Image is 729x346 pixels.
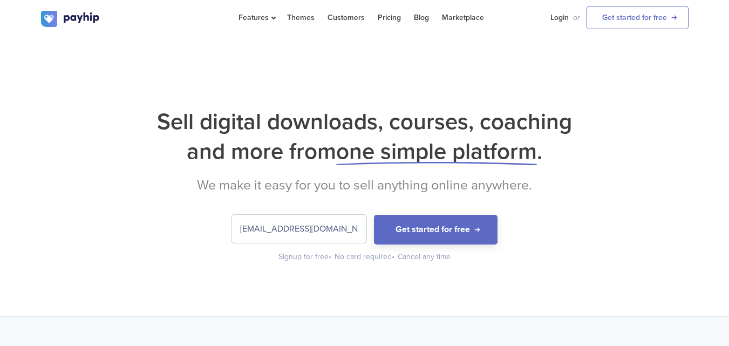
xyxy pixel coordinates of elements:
[392,252,394,261] span: •
[329,252,331,261] span: •
[41,107,689,166] h1: Sell digital downloads, courses, coaching and more from
[398,252,451,262] div: Cancel any time
[41,177,689,193] h2: We make it easy for you to sell anything online anywhere.
[374,215,498,245] button: Get started for free
[587,6,689,29] a: Get started for free
[336,138,537,165] span: one simple platform
[231,215,366,243] input: Enter your email address
[239,13,274,22] span: Features
[278,252,332,262] div: Signup for free
[41,11,100,27] img: logo.svg
[335,252,396,262] div: No card required
[537,138,542,165] span: .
